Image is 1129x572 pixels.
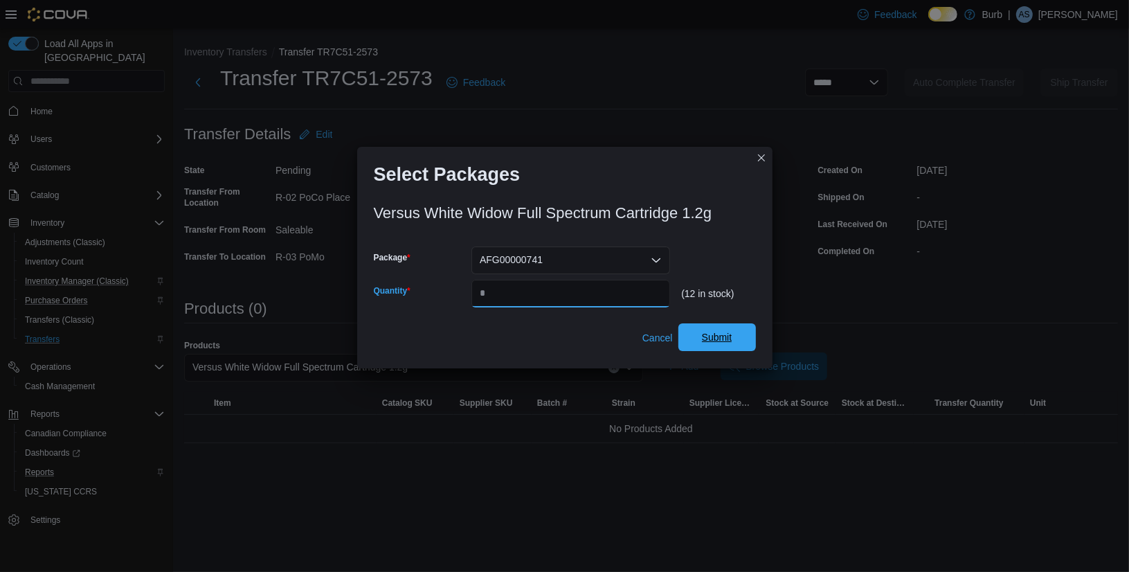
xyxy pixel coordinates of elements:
label: Quantity [374,285,410,296]
div: (12 in stock) [681,288,755,299]
h3: Versus White Widow Full Spectrum Cartridge 1.2g [374,205,712,222]
button: Submit [678,323,756,351]
button: Cancel [637,324,678,352]
span: Cancel [642,331,673,345]
button: Open list of options [651,255,662,266]
h1: Select Packages [374,163,521,186]
span: AFG00000741 [480,251,543,268]
button: Closes this modal window [753,150,770,166]
label: Package [374,252,410,263]
span: Submit [702,330,732,344]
